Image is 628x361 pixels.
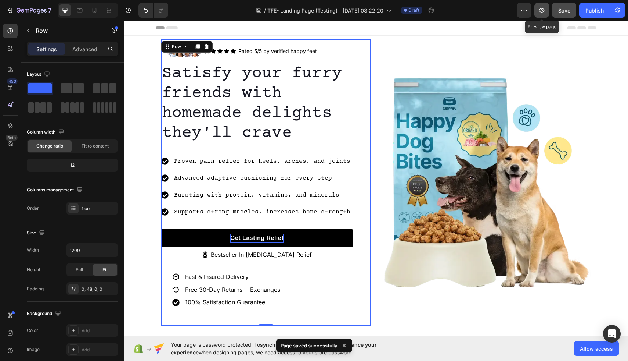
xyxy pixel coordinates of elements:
span: Your page is password protected. To when designing pages, we need access to your store password. [171,341,405,356]
div: Order [27,205,39,212]
iframe: Design area [124,21,628,336]
div: Image [27,346,40,353]
span: Fit [102,266,108,273]
div: Columns management [27,185,84,195]
button: Allow access [574,341,619,356]
p: Settings [36,45,57,53]
span: synchronize your theme style & enhance your experience [171,341,377,355]
p: Page saved successfully [281,342,338,349]
button: Publish [579,3,610,18]
div: 1 col [82,205,116,212]
div: Add... [82,328,116,334]
span: Allow access [580,345,613,353]
div: Height [27,266,40,273]
div: Add... [82,347,116,353]
button: 7 [3,3,55,18]
div: Layout [27,70,51,79]
button: Save [552,3,576,18]
div: Width [27,247,39,254]
p: Advanced [72,45,97,53]
div: Background [27,309,62,319]
input: Auto [67,244,118,257]
p: Row [36,26,98,35]
div: Size [27,228,46,238]
span: Draft [408,7,419,14]
div: 12 [28,160,116,170]
span: Save [558,7,570,14]
div: Beta [6,135,18,141]
div: Color [27,327,38,334]
div: 0, 48, 0, 0 [82,286,116,293]
span: / [264,7,266,14]
div: Publish [585,7,604,14]
span: Change ratio [36,143,63,149]
div: Undo/Redo [138,3,168,18]
div: 450 [7,78,18,84]
div: Open Intercom Messenger [603,325,621,343]
span: TFE- Landing Page (Testing) - [DATE] 08:22:20 [267,7,383,14]
div: Padding [27,286,44,292]
span: Full [76,266,83,273]
img: Pet_Food_Supplies_-_One_Product_Store.webp [258,57,467,267]
div: Column width [27,127,66,137]
p: 7 [48,6,51,15]
span: Fit to content [82,143,109,149]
